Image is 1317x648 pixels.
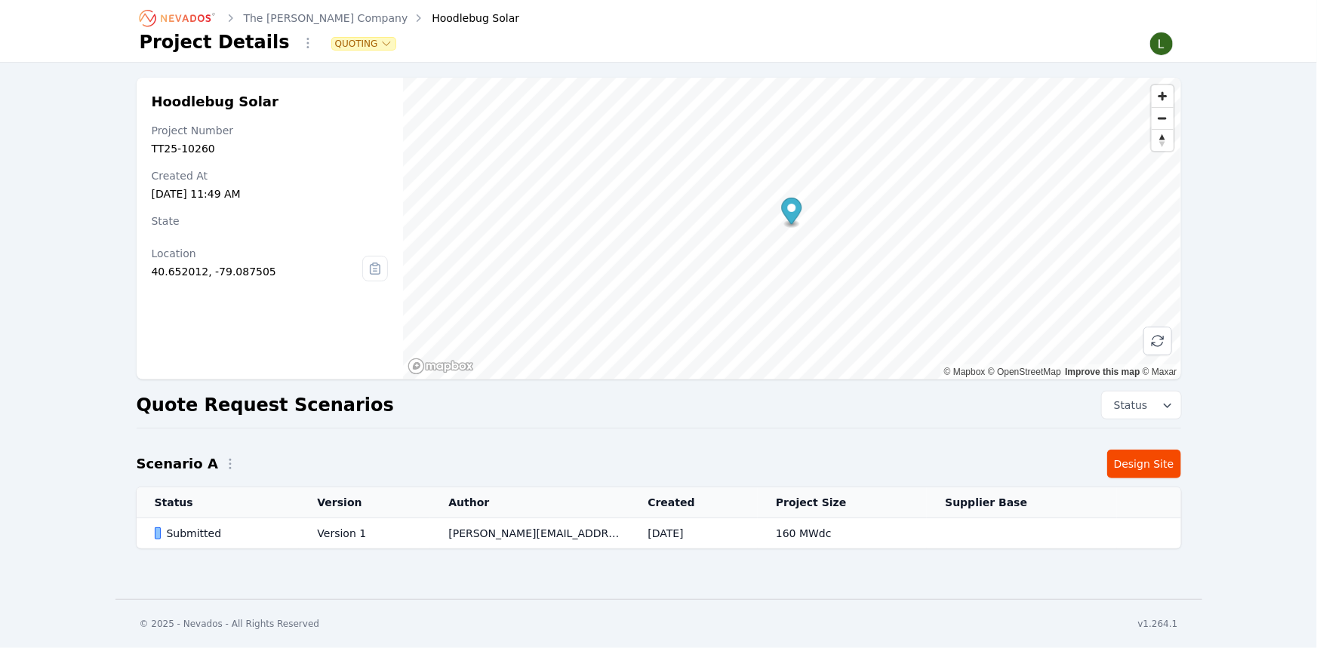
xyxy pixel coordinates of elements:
h2: Hoodlebug Solar [152,93,389,111]
a: Mapbox [944,367,986,377]
th: Author [430,487,629,518]
a: Design Site [1107,450,1181,478]
td: [DATE] [629,518,758,549]
div: State [152,213,389,229]
th: Version [299,487,430,518]
div: v1.264.1 [1138,618,1178,630]
a: Maxar [1143,367,1177,377]
span: Zoom out [1152,108,1174,129]
td: [PERSON_NAME][EMAIL_ADDRESS][PERSON_NAME][DOMAIN_NAME] [430,518,629,549]
button: Status [1102,392,1181,419]
canvas: Map [403,78,1180,379]
button: Zoom in [1152,85,1174,107]
span: Reset bearing to north [1152,130,1174,151]
h2: Quote Request Scenarios [137,393,394,417]
div: 40.652012, -79.087505 [152,264,363,279]
div: Map marker [782,198,802,229]
a: Improve this map [1065,367,1140,377]
tr: SubmittedVersion 1[PERSON_NAME][EMAIL_ADDRESS][PERSON_NAME][DOMAIN_NAME][DATE]160 MWdc [137,518,1181,549]
span: Status [1108,398,1148,413]
div: Submitted [155,526,292,541]
img: Lamar Washington [1149,32,1174,56]
div: © 2025 - Nevados - All Rights Reserved [140,618,320,630]
a: Mapbox homepage [408,358,474,375]
div: Project Number [152,123,389,138]
th: Supplier Base [927,487,1117,518]
td: Version 1 [299,518,430,549]
th: Project Size [758,487,927,518]
nav: Breadcrumb [140,6,520,30]
button: Zoom out [1152,107,1174,129]
a: OpenStreetMap [988,367,1061,377]
a: The [PERSON_NAME] Company [244,11,408,26]
h1: Project Details [140,30,290,54]
td: 160 MWdc [758,518,927,549]
button: Reset bearing to north [1152,129,1174,151]
button: Quoting [332,38,396,50]
div: Location [152,246,363,261]
th: Created [629,487,758,518]
div: TT25-10260 [152,141,389,156]
h2: Scenario A [137,453,218,474]
div: [DATE] 11:49 AM [152,186,389,201]
div: Created At [152,168,389,183]
th: Status [137,487,300,518]
div: Hoodlebug Solar [411,11,519,26]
